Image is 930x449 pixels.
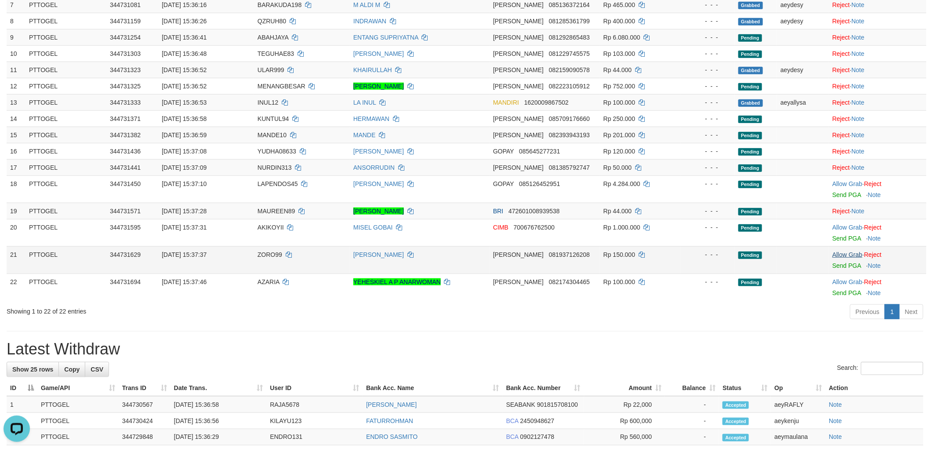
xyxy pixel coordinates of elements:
[665,429,719,445] td: -
[7,362,59,377] a: Show 25 rows
[852,131,865,139] a: Note
[7,303,381,316] div: Showing 1 to 22 of 22 entries
[353,180,404,187] a: [PERSON_NAME]
[777,62,829,78] td: aeydesy
[258,83,305,90] span: MENANGBESAR
[162,208,207,215] span: [DATE] 15:37:28
[64,366,80,373] span: Copy
[519,148,560,155] span: Copy 085645277231 to clipboard
[832,115,850,122] a: Reject
[119,396,171,413] td: 344730567
[162,164,207,171] span: [DATE] 15:37:09
[723,418,749,425] span: Accepted
[493,66,544,73] span: [PERSON_NAME]
[25,246,106,274] td: PTTOGEL
[7,396,37,413] td: 1
[684,250,731,259] div: - - -
[603,18,635,25] span: Rp 400.000
[719,380,771,396] th: Status: activate to sort column ascending
[493,99,519,106] span: MANDIRI
[738,83,762,91] span: Pending
[25,159,106,175] td: PTTOGEL
[829,62,926,78] td: ·
[493,224,509,231] span: CIMB
[258,1,302,8] span: BARAKUDA198
[162,18,207,25] span: [DATE] 15:36:26
[258,115,289,122] span: KUNTUL94
[832,148,850,155] a: Reject
[7,159,25,175] td: 17
[119,380,171,396] th: Trans ID: activate to sort column ascending
[519,180,560,187] span: Copy 085126452951 to clipboard
[777,13,829,29] td: aeydesy
[110,83,141,90] span: 344731325
[684,277,731,286] div: - - -
[829,127,926,143] td: ·
[549,131,590,139] span: Copy 082393943193 to clipboard
[684,131,731,139] div: - - -
[25,29,106,45] td: PTTOGEL
[899,304,923,319] a: Next
[684,49,731,58] div: - - -
[738,252,762,259] span: Pending
[832,180,862,187] a: Allow Grab
[366,401,417,408] a: [PERSON_NAME]
[832,99,850,106] a: Reject
[832,289,861,296] a: Send PGA
[868,235,881,242] a: Note
[603,224,640,231] span: Rp 1.000.000
[7,127,25,143] td: 15
[12,366,53,373] span: Show 25 rows
[832,278,864,285] span: ·
[353,18,386,25] a: INDRAWAN
[25,203,106,219] td: PTTOGEL
[868,262,881,269] a: Note
[353,99,376,106] a: LA INUL
[549,278,590,285] span: Copy 082174304465 to clipboard
[162,224,207,231] span: [DATE] 15:37:31
[110,224,141,231] span: 344731595
[852,66,865,73] a: Note
[266,380,363,396] th: User ID: activate to sort column ascending
[584,396,665,413] td: Rp 22,000
[852,83,865,90] a: Note
[829,203,926,219] td: ·
[832,262,861,269] a: Send PGA
[852,164,865,171] a: Note
[363,380,503,396] th: Bank Acc. Name: activate to sort column ascending
[37,429,119,445] td: PTTOGEL
[7,380,37,396] th: ID: activate to sort column descending
[353,83,404,90] a: [PERSON_NAME]
[829,13,926,29] td: ·
[258,148,296,155] span: YUDHA08633
[25,274,106,301] td: PTTOGEL
[25,62,106,78] td: PTTOGEL
[832,278,862,285] a: Allow Grab
[110,208,141,215] span: 344731571
[829,110,926,127] td: ·
[7,45,25,62] td: 10
[829,434,842,441] a: Note
[584,380,665,396] th: Amount: activate to sort column ascending
[852,99,865,106] a: Note
[771,380,825,396] th: Op: activate to sort column ascending
[832,83,850,90] a: Reject
[119,413,171,429] td: 344730424
[25,45,106,62] td: PTTOGEL
[258,164,292,171] span: NURDIN313
[852,148,865,155] a: Note
[852,115,865,122] a: Note
[85,362,109,377] a: CSV
[603,208,632,215] span: Rp 44.000
[829,29,926,45] td: ·
[258,131,287,139] span: MANDE10
[493,1,544,8] span: [PERSON_NAME]
[493,34,544,41] span: [PERSON_NAME]
[549,34,590,41] span: Copy 081292865483 to clipboard
[738,148,762,156] span: Pending
[162,180,207,187] span: [DATE] 15:37:10
[832,164,850,171] a: Reject
[366,417,413,424] a: FATURROHMAN
[162,251,207,258] span: [DATE] 15:37:37
[509,208,560,215] span: Copy 472601008939538 to clipboard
